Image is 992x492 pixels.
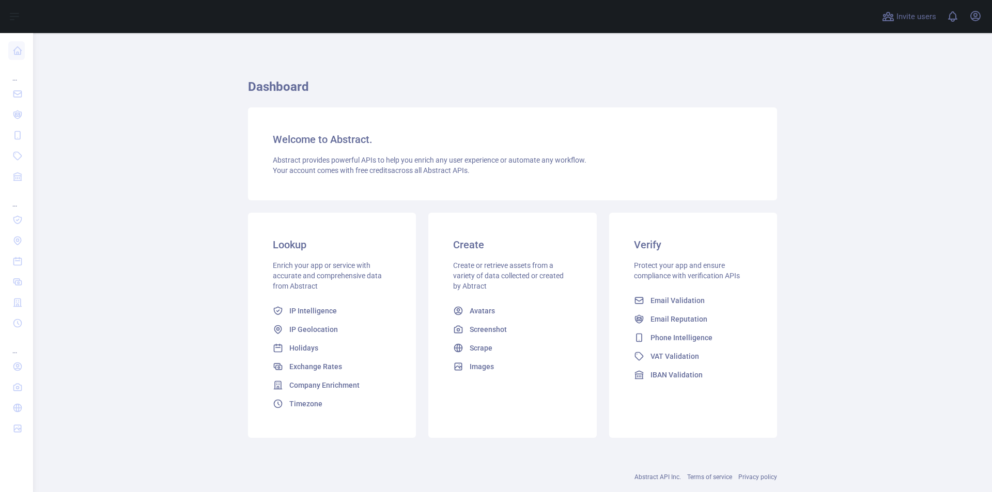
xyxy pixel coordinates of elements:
[355,166,391,174] span: free credits
[289,380,360,390] span: Company Enrichment
[269,320,395,339] a: IP Geolocation
[449,339,576,357] a: Scrape
[634,261,740,280] span: Protect your app and ensure compliance with verification APIs
[453,237,571,252] h3: Create
[896,11,936,23] span: Invite users
[470,306,495,316] span: Avatars
[630,366,756,384] a: IBAN Validation
[269,376,395,394] a: Company Enrichment
[630,310,756,328] a: Email Reputation
[738,473,777,481] a: Privacy policy
[880,8,938,25] button: Invite users
[289,324,338,335] span: IP Geolocation
[8,188,25,209] div: ...
[650,295,705,306] span: Email Validation
[630,291,756,310] a: Email Validation
[289,399,322,409] span: Timezone
[449,357,576,376] a: Images
[470,361,494,372] span: Images
[289,306,337,316] span: IP Intelligence
[634,473,681,481] a: Abstract API Inc.
[273,261,382,290] span: Enrich your app or service with accurate and comprehensive data from Abstract
[273,166,470,174] span: Your account comes with across all Abstract APIs.
[273,132,752,147] h3: Welcome to Abstract.
[449,301,576,320] a: Avatars
[650,332,712,343] span: Phone Intelligence
[650,351,699,361] span: VAT Validation
[269,394,395,413] a: Timezone
[289,361,342,372] span: Exchange Rates
[273,156,586,164] span: Abstract provides powerful APIs to help you enrich any user experience or automate any workflow.
[269,357,395,376] a: Exchange Rates
[687,473,732,481] a: Terms of service
[634,237,752,252] h3: Verify
[470,343,492,353] span: Scrape
[470,324,507,335] span: Screenshot
[248,78,777,103] h1: Dashboard
[8,335,25,355] div: ...
[8,62,25,83] div: ...
[630,347,756,366] a: VAT Validation
[269,339,395,357] a: Holidays
[273,237,391,252] h3: Lookup
[449,320,576,339] a: Screenshot
[453,261,564,290] span: Create or retrieve assets from a variety of data collected or created by Abtract
[650,370,703,380] span: IBAN Validation
[650,314,707,324] span: Email Reputation
[289,343,318,353] span: Holidays
[630,328,756,347] a: Phone Intelligence
[269,301,395,320] a: IP Intelligence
